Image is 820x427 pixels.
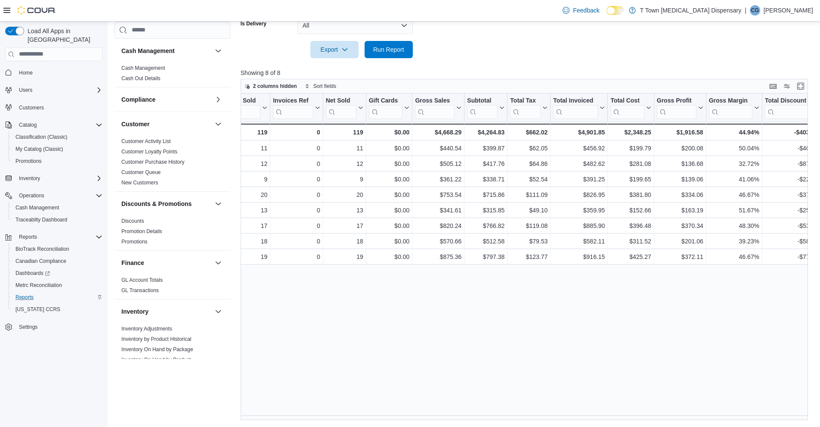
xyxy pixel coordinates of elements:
div: $0.00 [368,127,409,137]
a: Discounts [121,218,144,224]
button: Users [2,84,106,96]
a: Feedback [559,2,603,19]
p: Showing 8 of 8 [241,69,814,77]
button: [US_STATE] CCRS [9,303,106,315]
button: Enter fullscreen [795,81,806,91]
a: Cash Management [121,65,165,71]
div: $4,668.29 [415,127,461,137]
a: Customer Loyalty Points [121,149,177,155]
span: Reports [19,234,37,240]
button: Cash Management [121,47,211,55]
button: Home [2,66,106,79]
button: Inventory [213,306,223,317]
span: My Catalog (Classic) [12,144,102,154]
span: Classification (Classic) [12,132,102,142]
span: Run Report [373,45,404,54]
button: Inventory [121,307,211,316]
h3: Inventory [121,307,149,316]
a: Home [15,68,36,78]
button: Reports [9,291,106,303]
span: Customer Queue [121,169,161,176]
span: Operations [15,190,102,201]
a: Cash Management [12,203,62,213]
h3: Customer [121,120,149,128]
span: Load All Apps in [GEOGRAPHIC_DATA] [24,27,102,44]
span: Inventory by Product Historical [121,336,192,343]
span: Users [15,85,102,95]
button: Display options [782,81,792,91]
button: Finance [213,258,223,268]
span: Customers [15,102,102,113]
a: Promotions [12,156,45,166]
a: Customers [15,103,47,113]
span: Cash Management [12,203,102,213]
a: Inventory Adjustments [121,326,172,332]
a: Customer Purchase History [121,159,185,165]
button: All [297,17,413,34]
span: GL Transactions [121,287,159,294]
span: Promotions [15,158,42,165]
span: Discounts [121,218,144,224]
span: Customer Purchase History [121,159,185,165]
a: Reports [12,292,37,302]
a: Dashboards [9,267,106,279]
span: Promotions [121,238,148,245]
span: Washington CCRS [12,304,102,315]
span: Customer Activity List [121,138,171,145]
button: BioTrack Reconciliation [9,243,106,255]
span: Promotion Details [121,228,162,235]
span: Settings [19,324,37,330]
span: Customers [19,104,44,111]
span: Dashboards [15,270,50,277]
button: Customer [121,120,211,128]
button: Cash Management [9,202,106,214]
button: Operations [15,190,48,201]
div: $4,901.85 [553,127,605,137]
button: Discounts & Promotions [213,199,223,209]
div: $2,348.25 [610,127,651,137]
button: Inventory [2,172,106,184]
button: Traceabilty Dashboard [9,214,106,226]
span: Users [19,87,32,94]
div: -$403.46 [765,127,818,137]
button: 2 columns hidden [241,81,300,91]
p: T Town [MEDICAL_DATA] Dispensary [640,5,741,16]
button: Compliance [213,94,223,105]
span: Inventory [19,175,40,182]
span: Metrc Reconciliation [15,282,62,289]
div: $662.02 [510,127,548,137]
span: Reports [12,292,102,302]
button: Customers [2,101,106,114]
a: Inventory On Hand by Package [121,346,193,352]
a: Dashboards [12,268,53,278]
span: Sort fields [313,83,336,90]
h3: Finance [121,259,144,267]
span: Inventory On Hand by Product [121,356,191,363]
a: Inventory by Product Historical [121,336,192,342]
a: GL Account Totals [121,277,163,283]
span: Operations [19,192,44,199]
nav: Complex example [5,63,102,356]
span: BioTrack Reconciliation [15,246,69,252]
span: GL Account Totals [121,277,163,284]
span: Cash Out Details [121,75,161,82]
span: Reports [15,232,102,242]
div: $1,916.58 [657,127,703,137]
div: $4,264.83 [467,127,504,137]
span: Feedback [573,6,599,15]
button: Export [310,41,359,58]
button: Cash Management [213,46,223,56]
button: Operations [2,190,106,202]
div: Finance [114,275,230,299]
button: Compliance [121,95,211,104]
div: Customer [114,136,230,191]
span: My Catalog (Classic) [15,146,63,153]
span: BioTrack Reconciliation [12,244,102,254]
div: 0 [273,127,320,137]
span: 2 columns hidden [253,83,297,90]
a: Classification (Classic) [12,132,71,142]
label: Is Delivery [241,20,266,27]
span: Dashboards [12,268,102,278]
span: Export [316,41,353,58]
